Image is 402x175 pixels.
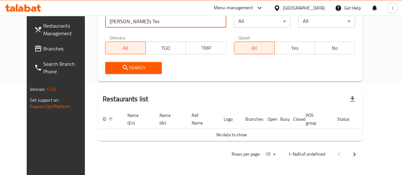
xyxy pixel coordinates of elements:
[277,44,312,53] span: Yes
[46,85,56,93] span: 1.0.0
[160,111,179,127] span: Name (Ar)
[347,147,362,162] button: Next page
[29,41,94,56] a: Branches
[274,42,315,54] button: Yes
[186,42,226,54] button: TMP
[219,110,240,129] th: Logo
[146,42,186,54] button: TGO
[192,111,211,127] span: Ref. Name
[105,42,146,54] button: All
[263,150,278,159] div: Rows per page:
[105,15,226,28] input: Search for restaurant name or ID..
[29,56,94,79] a: Search Branch Phone
[29,18,94,41] a: Restaurants Management
[216,131,247,139] span: No data to show
[237,44,272,53] span: All
[234,15,291,28] div: All
[148,44,184,53] span: TGO
[108,44,143,53] span: All
[98,110,387,141] table: enhanced table
[30,96,59,104] span: Get support on:
[337,115,358,123] span: Status
[110,64,157,72] span: Search
[43,22,89,37] span: Restaurants Management
[288,150,325,158] p: 1-NaN of undefined
[214,4,253,12] div: Menu-management
[298,15,355,28] div: All
[306,111,324,127] span: POS group
[262,110,275,129] th: Open
[127,111,147,127] span: Name (En)
[105,62,162,74] button: Search
[30,85,45,93] span: Version:
[103,115,115,123] span: ID
[288,110,301,129] th: Closed
[43,60,89,75] span: Search Branch Phone
[43,45,89,52] span: Branches
[234,42,275,54] button: All
[317,44,352,53] span: No
[30,102,70,111] a: Support.OpsPlatform
[110,35,126,40] label: Delivery
[240,110,262,129] th: Branches
[238,35,250,40] label: Upsell
[232,150,260,158] p: Rows per page:
[283,4,325,11] div: [GEOGRAPHIC_DATA]
[275,110,288,129] th: Busy
[314,42,355,54] button: No
[188,44,224,53] span: TMP
[103,94,148,104] h2: Restaurants list
[392,4,393,11] span: J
